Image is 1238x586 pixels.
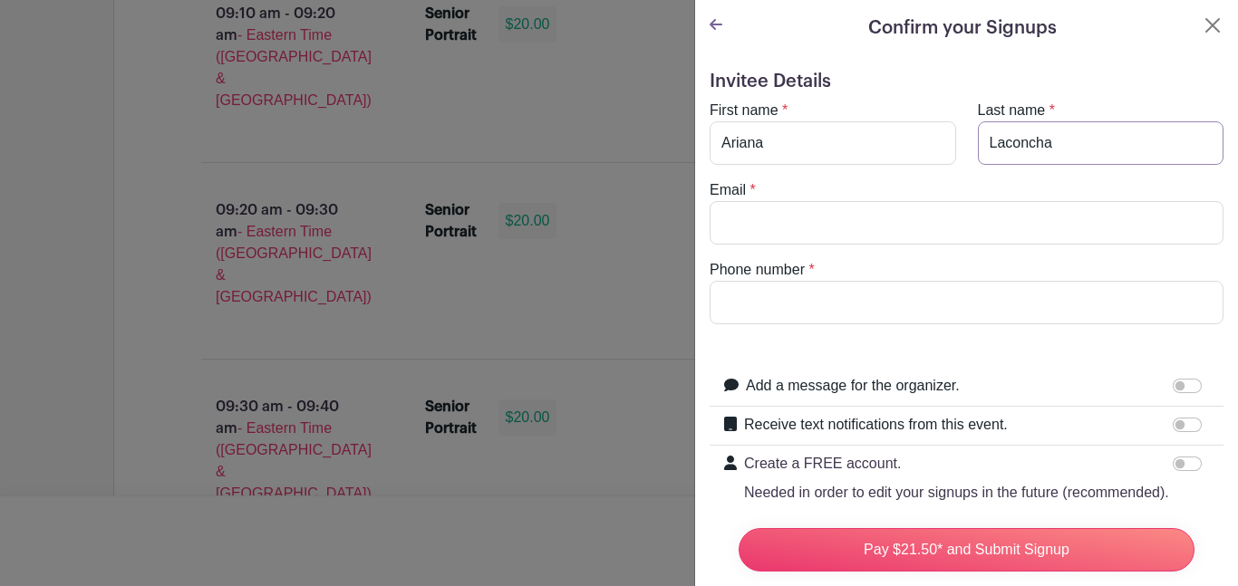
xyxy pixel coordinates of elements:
[710,71,1223,92] h5: Invitee Details
[744,414,1008,436] label: Receive text notifications from this event.
[710,100,779,121] label: First name
[710,259,805,281] label: Phone number
[739,528,1194,572] input: Pay $21.50* and Submit Signup
[868,14,1057,42] h5: Confirm your Signups
[746,375,960,397] label: Add a message for the organizer.
[978,100,1046,121] label: Last name
[1202,14,1223,36] button: Close
[744,453,1169,475] p: Create a FREE account.
[710,179,746,201] label: Email
[744,482,1169,504] p: Needed in order to edit your signups in the future (recommended).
